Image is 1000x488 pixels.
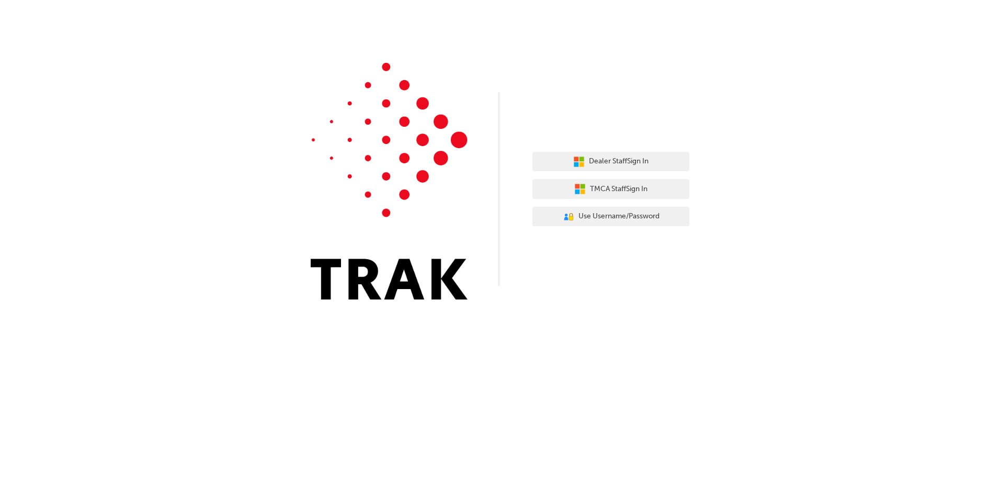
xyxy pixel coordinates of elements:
span: Dealer Staff Sign In [589,156,649,168]
button: Use Username/Password [532,207,689,227]
button: TMCA StaffSign In [532,179,689,199]
img: Trak [311,63,468,300]
button: Dealer StaffSign In [532,152,689,172]
span: Use Username/Password [578,210,660,223]
span: TMCA Staff Sign In [590,183,647,195]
